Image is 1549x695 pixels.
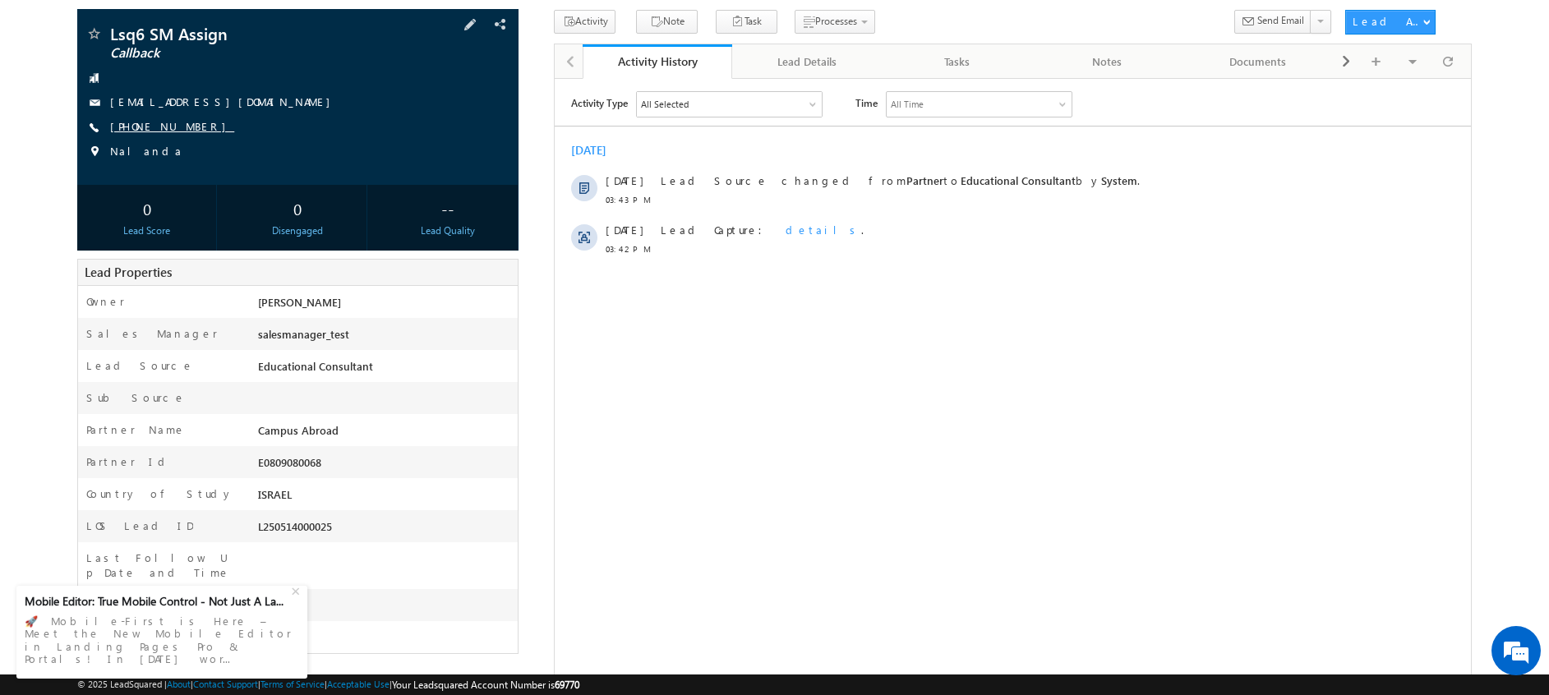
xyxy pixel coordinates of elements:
[110,45,386,62] span: Callback
[86,518,193,533] label: LOS Lead ID
[795,10,875,34] button: Processes
[815,15,857,27] span: Processes
[86,294,125,309] label: Owner
[745,52,868,71] div: Lead Details
[16,12,73,37] span: Activity Type
[86,390,186,405] label: Sub Source
[1046,52,1169,71] div: Notes
[254,518,518,541] div: L250514000025
[260,679,325,689] a: Terms of Service
[110,25,386,42] span: Lsq6 SM Assign
[167,679,191,689] a: About
[301,12,323,37] span: Time
[352,94,389,108] span: Partner
[1183,44,1334,79] a: Documents
[51,144,88,159] span: [DATE]
[1234,10,1312,34] button: Send Email
[258,295,341,309] span: [PERSON_NAME]
[233,193,363,223] div: 0
[1033,44,1183,79] a: Notes
[327,679,390,689] a: Acceptable Use
[254,326,518,349] div: salesmanager_test
[85,264,172,280] span: Lead Properties
[110,144,183,160] span: Nalanda
[86,358,194,373] label: Lead Source
[1196,52,1319,71] div: Documents
[1257,13,1304,28] span: Send Email
[51,163,100,177] span: 03:42 PM
[86,550,237,580] label: Last Follow Up Date and Time
[554,10,615,34] button: Activity
[106,94,585,108] span: Lead Source changed from to by .
[51,94,88,109] span: [DATE]
[25,610,299,670] div: 🚀 Mobile-First is Here – Meet the New Mobile Editor in Landing Pages Pro & Portals! In [DATE] wor...
[270,8,309,48] div: Minimize live chat window
[81,193,212,223] div: 0
[883,44,1033,79] a: Tasks
[86,18,134,33] div: All Selected
[106,144,826,159] div: .
[636,10,698,34] button: Note
[254,629,518,652] div: 97 Days
[86,422,186,437] label: Partner Name
[25,594,289,609] div: Mobile Editor: True Mobile Control - Not Just A La...
[392,679,579,691] span: Your Leadsquared Account Number is
[86,454,171,469] label: Partner Id
[254,358,518,381] div: Educational Consultant
[233,223,363,238] div: Disengaged
[383,193,514,223] div: --
[1345,10,1436,35] button: Lead Actions
[896,52,1018,71] div: Tasks
[231,144,307,158] span: details
[21,152,300,492] textarea: Type your message and hit 'Enter'
[546,94,583,108] span: System
[110,94,339,108] a: [EMAIL_ADDRESS][DOMAIN_NAME]
[86,326,218,341] label: Sales Manager
[406,94,521,108] span: Educational Consultant
[224,506,298,528] em: Start Chat
[254,486,518,509] div: ISRAEL
[288,580,307,600] div: +
[82,13,267,38] div: All Selected
[77,677,579,693] span: © 2025 LeadSquared | | | | |
[193,679,258,689] a: Contact Support
[1353,14,1422,29] div: Lead Actions
[336,18,369,33] div: All Time
[86,486,233,501] label: Country of Study
[16,64,70,79] div: [DATE]
[254,454,518,477] div: E0809080068
[383,223,514,238] div: Lead Quality
[716,10,777,34] button: Task
[85,86,276,108] div: Chat with us now
[106,144,218,158] span: Lead Capture:
[254,422,518,445] div: Campus Abroad
[28,86,69,108] img: d_60004797649_company_0_60004797649
[51,113,100,128] span: 03:43 PM
[732,44,883,79] a: Lead Details
[595,53,721,69] div: Activity History
[81,223,212,238] div: Lead Score
[583,44,733,79] a: Activity History
[110,119,234,133] a: [PHONE_NUMBER]
[555,679,579,691] span: 69770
